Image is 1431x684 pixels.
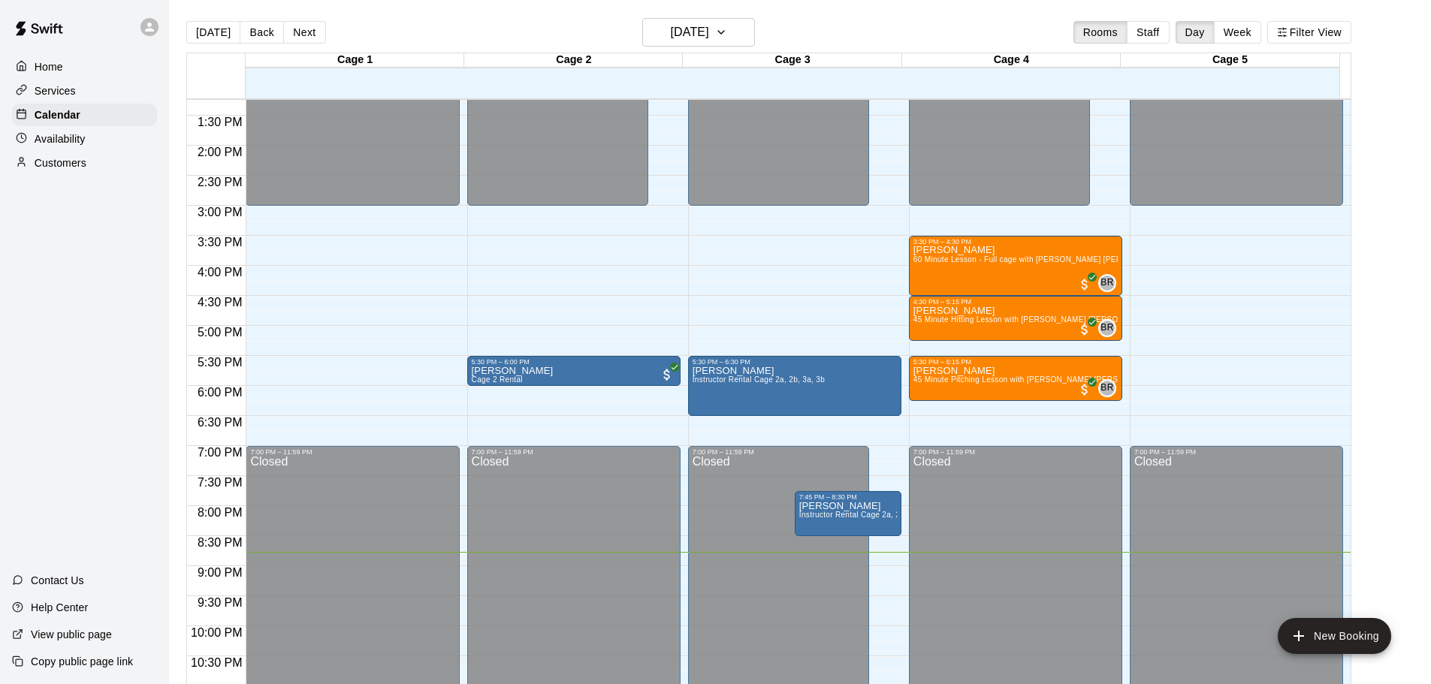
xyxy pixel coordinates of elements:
span: Billy Jack Ryan [1104,379,1116,397]
span: BR [1100,381,1113,396]
span: 5:00 PM [194,326,246,339]
span: All customers have paid [660,367,675,382]
div: 5:30 PM – 6:15 PM: Kai Pearson [909,356,1122,401]
p: View public page [31,627,112,642]
span: Billy Jack Ryan [1104,319,1116,337]
div: 7:00 PM – 11:59 PM [472,448,676,456]
span: 8:00 PM [194,506,246,519]
span: 1:30 PM [194,116,246,128]
div: Billy Jack Ryan [1098,379,1116,397]
span: 4:00 PM [194,266,246,279]
span: 5:30 PM [194,356,246,369]
div: 5:30 PM – 6:00 PM: Kaden Gustafson [467,356,681,386]
span: 45 Minute Hitting Lesson with [PERSON_NAME] [PERSON_NAME] [913,315,1154,324]
span: BR [1100,276,1113,291]
span: 2:30 PM [194,176,246,188]
span: 2:00 PM [194,146,246,158]
span: 7:30 PM [194,476,246,489]
div: 3:30 PM – 4:30 PM: John Kniesche [909,236,1122,296]
span: 6:30 PM [194,416,246,429]
span: 7:00 PM [194,446,246,459]
p: Help Center [31,600,88,615]
p: Home [35,59,63,74]
a: Home [12,56,157,78]
h6: [DATE] [671,22,709,43]
span: 3:30 PM [194,236,246,249]
div: 7:45 PM – 8:30 PM: Mackie Lesson [795,491,901,536]
div: 4:30 PM – 5:15 PM [913,298,1118,306]
div: Cage 5 [1121,53,1339,68]
span: Instructor Rental Cage 2a, 2b, 3a, 3b [693,375,825,384]
span: Instructor Rental Cage 2a, 2b, 3a, 3b [799,511,931,519]
button: add [1278,618,1391,654]
span: BR [1100,321,1113,336]
div: 5:30 PM – 6:15 PM [913,358,1118,366]
span: 6:00 PM [194,386,246,399]
button: [DATE] [642,18,755,47]
span: Billy Jack Ryan [1104,274,1116,292]
span: 3:00 PM [194,206,246,218]
button: Week [1214,21,1261,44]
div: 7:45 PM – 8:30 PM [799,493,897,501]
span: Cage 2 Rental [472,375,523,384]
span: 9:30 PM [194,596,246,609]
div: Cage 3 [683,53,901,68]
span: 60 Minute Lesson - Full cage with [PERSON_NAME] [PERSON_NAME] [913,255,1168,264]
div: 7:00 PM – 11:59 PM [1134,448,1339,456]
div: Cage 4 [902,53,1121,68]
div: 5:30 PM – 6:00 PM [472,358,676,366]
span: 8:30 PM [194,536,246,549]
div: Cage 2 [464,53,683,68]
span: 10:00 PM [187,626,246,639]
div: 5:30 PM – 6:30 PM [693,358,897,366]
div: 4:30 PM – 5:15 PM: Oliver Daniele [909,296,1122,341]
div: 5:30 PM – 6:30 PM: Mackie Lesson [688,356,901,416]
a: Calendar [12,104,157,126]
button: Next [283,21,325,44]
div: 7:00 PM – 11:59 PM [913,448,1118,456]
span: All customers have paid [1077,322,1092,337]
span: 10:30 PM [187,656,246,669]
p: Copy public page link [31,654,133,669]
div: Billy Jack Ryan [1098,274,1116,292]
div: 7:00 PM – 11:59 PM [250,448,454,456]
a: Availability [12,128,157,150]
div: 7:00 PM – 11:59 PM [693,448,865,456]
div: Billy Jack Ryan [1098,319,1116,337]
button: [DATE] [186,21,240,44]
span: All customers have paid [1077,277,1092,292]
a: Services [12,80,157,102]
p: Availability [35,131,86,146]
span: All customers have paid [1077,382,1092,397]
span: 45 Minute Pitching Lesson with [PERSON_NAME] [PERSON_NAME] [913,375,1159,384]
p: Calendar [35,107,80,122]
button: Day [1176,21,1215,44]
a: Customers [12,152,157,174]
button: Back [240,21,284,44]
p: Contact Us [31,573,84,588]
span: 9:00 PM [194,566,246,579]
span: 4:30 PM [194,296,246,309]
button: Rooms [1073,21,1128,44]
button: Filter View [1267,21,1351,44]
p: Customers [35,155,86,170]
button: Staff [1127,21,1170,44]
div: 3:30 PM – 4:30 PM [913,238,1118,246]
p: Services [35,83,76,98]
div: Cage 1 [246,53,464,68]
